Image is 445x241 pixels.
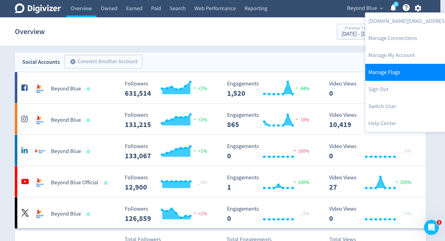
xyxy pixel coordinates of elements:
span: 1 [437,220,442,225]
iframe: Intercom live chat [424,220,439,235]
